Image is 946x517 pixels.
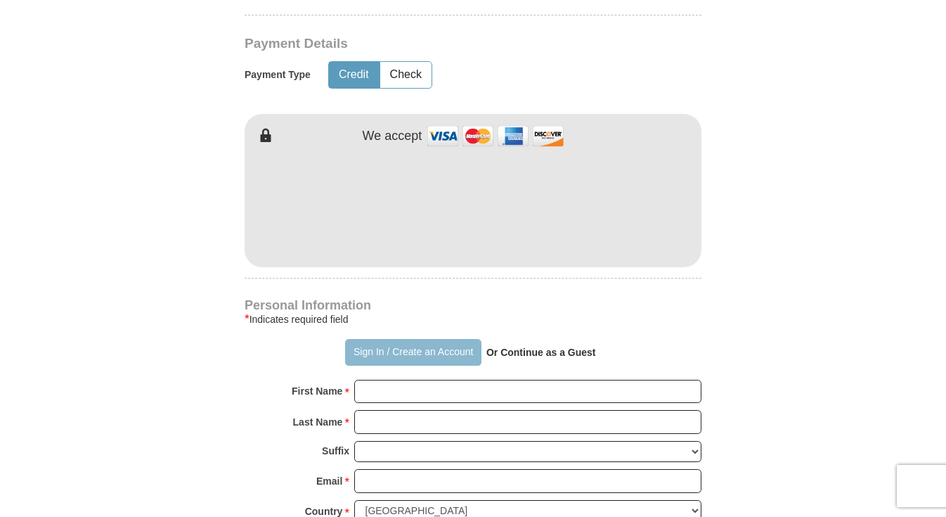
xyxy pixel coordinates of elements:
strong: Last Name [293,412,343,432]
h5: Payment Type [245,69,311,81]
strong: Email [316,471,342,491]
h4: Personal Information [245,300,701,311]
button: Sign In / Create an Account [345,339,481,366]
strong: Suffix [322,441,349,461]
h4: We accept [363,129,422,144]
strong: Or Continue as a Guest [486,347,596,358]
h3: Payment Details [245,36,603,52]
button: Check [380,62,432,88]
button: Credit [329,62,379,88]
strong: First Name [292,381,342,401]
div: Indicates required field [245,311,701,328]
img: credit cards accepted [425,121,566,151]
